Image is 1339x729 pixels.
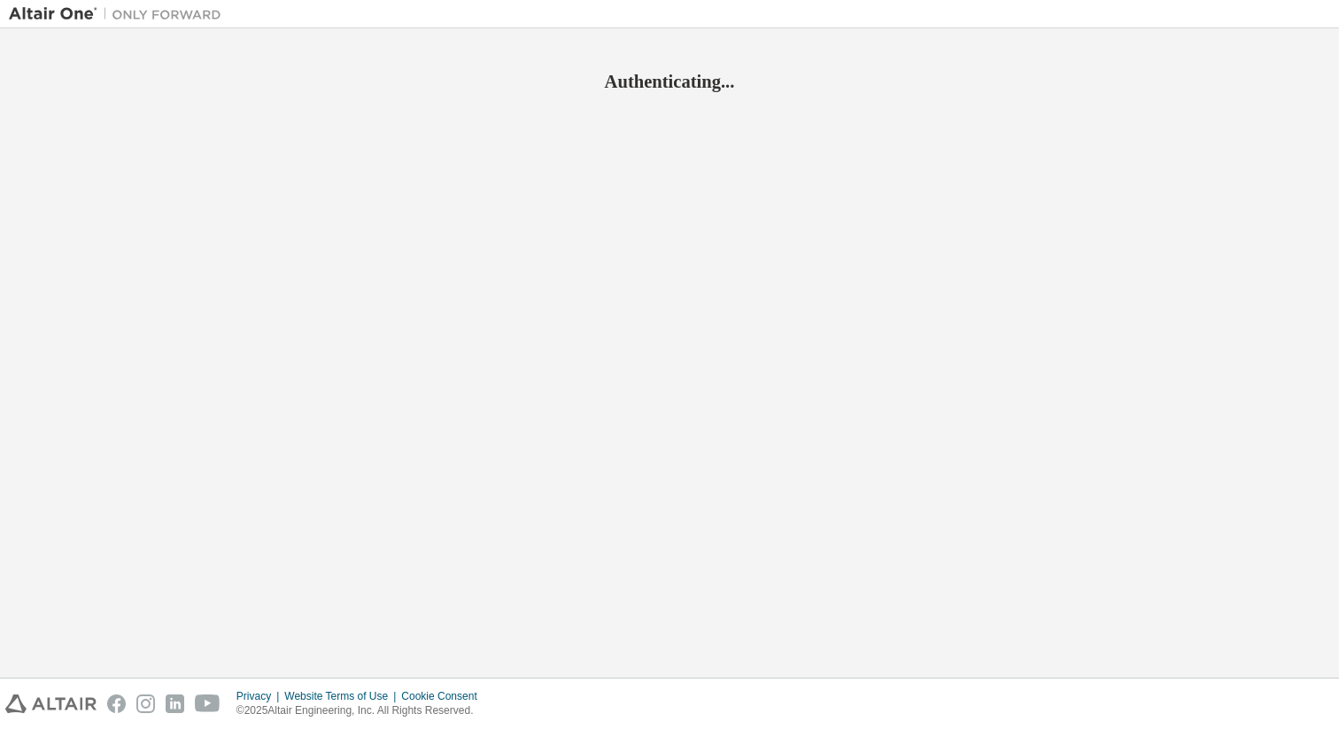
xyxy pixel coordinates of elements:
[195,694,221,713] img: youtube.svg
[136,694,155,713] img: instagram.svg
[5,694,97,713] img: altair_logo.svg
[284,689,401,703] div: Website Terms of Use
[401,689,487,703] div: Cookie Consent
[166,694,184,713] img: linkedin.svg
[9,70,1330,93] h2: Authenticating...
[236,689,284,703] div: Privacy
[236,703,488,718] p: © 2025 Altair Engineering, Inc. All Rights Reserved.
[9,5,230,23] img: Altair One
[107,694,126,713] img: facebook.svg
